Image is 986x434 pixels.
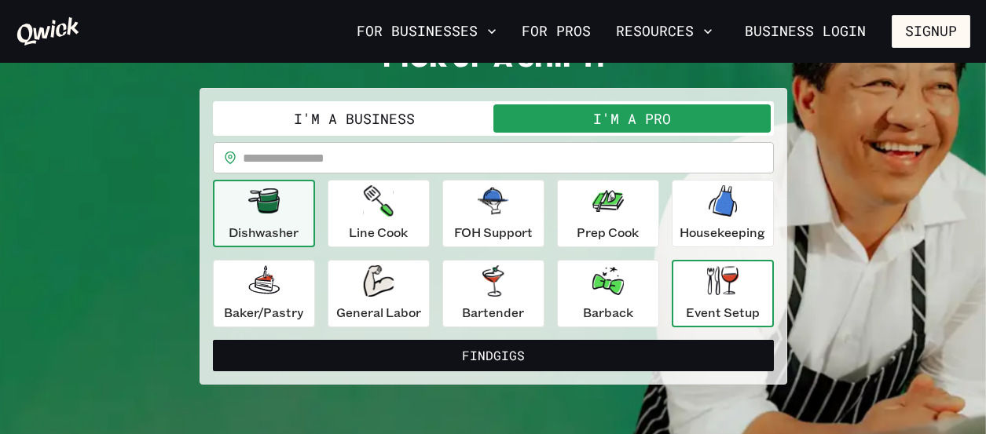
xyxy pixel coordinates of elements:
button: Dishwasher [213,180,315,247]
p: Housekeeping [680,223,765,242]
button: Event Setup [672,260,774,327]
button: Housekeeping [672,180,774,247]
p: Barback [583,303,633,322]
p: FOH Support [454,223,533,242]
p: General Labor [336,303,421,322]
button: Baker/Pastry [213,260,315,327]
a: For Pros [515,18,597,45]
button: Bartender [442,260,544,327]
button: I'm a Business [216,104,493,133]
p: Prep Cook [577,223,639,242]
h2: PICK UP A SHIFT! [200,41,787,72]
button: Signup [892,15,970,48]
button: For Businesses [350,18,503,45]
p: Bartender [462,303,524,322]
p: Dishwasher [229,223,299,242]
button: Prep Cook [557,180,659,247]
p: Line Cook [349,223,408,242]
p: Event Setup [686,303,760,322]
button: Resources [610,18,719,45]
p: Baker/Pastry [224,303,303,322]
a: Business Login [731,15,879,48]
button: General Labor [328,260,430,327]
button: Barback [557,260,659,327]
button: FindGigs [213,340,774,371]
button: FOH Support [442,180,544,247]
button: I'm a Pro [493,104,771,133]
button: Line Cook [328,180,430,247]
